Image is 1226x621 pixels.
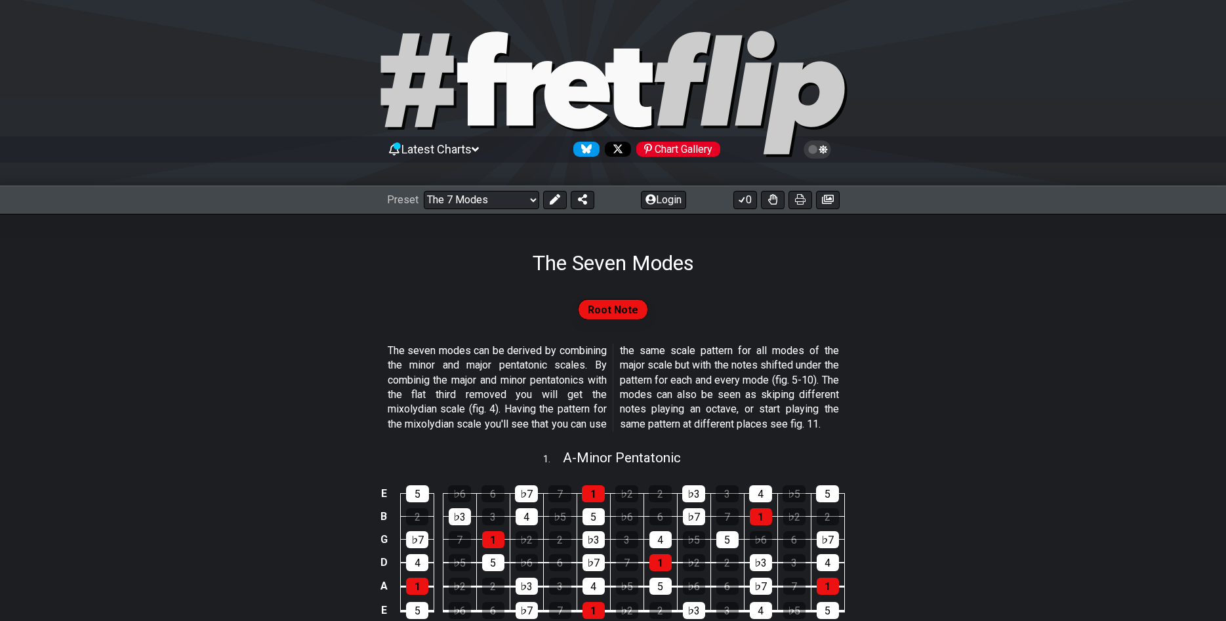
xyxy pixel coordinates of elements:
[449,602,471,619] div: ♭6
[750,554,772,571] div: ♭3
[683,508,705,525] div: ♭7
[406,508,428,525] div: 2
[482,554,504,571] div: 5
[376,551,392,574] td: D
[482,508,504,525] div: 3
[516,602,538,619] div: ♭7
[548,485,571,502] div: 7
[482,602,504,619] div: 6
[582,531,605,548] div: ♭3
[387,193,419,206] span: Preset
[636,142,720,157] div: Chart Gallery
[716,531,739,548] div: 5
[616,578,638,595] div: ♭5
[582,508,605,525] div: 5
[750,531,772,548] div: ♭6
[631,142,720,157] a: #fretflip at Pinterest
[449,508,471,525] div: ♭3
[783,554,806,571] div: 3
[616,554,638,571] div: 7
[716,485,739,502] div: 3
[788,191,812,209] button: Print
[683,554,705,571] div: ♭2
[615,485,638,502] div: ♭2
[783,531,806,548] div: 6
[716,508,739,525] div: 7
[649,578,672,595] div: 5
[816,191,840,209] button: Create image
[481,485,504,502] div: 6
[588,300,638,319] span: Root Note
[549,578,571,595] div: 3
[649,485,672,502] div: 2
[376,505,392,528] td: B
[683,531,705,548] div: ♭5
[817,602,839,619] div: 5
[401,142,472,156] span: Latest Charts
[388,344,839,431] p: The seven modes can be derived by combining the minor and major pentatonic scales. By combinig th...
[376,482,392,505] td: E
[783,578,806,595] div: 7
[549,508,571,525] div: ♭5
[682,485,705,502] div: ♭3
[406,554,428,571] div: 4
[816,485,839,502] div: 5
[406,578,428,595] div: 1
[549,531,571,548] div: 2
[817,578,839,595] div: 1
[616,531,638,548] div: 3
[783,602,806,619] div: ♭5
[482,531,504,548] div: 1
[683,602,705,619] div: ♭3
[783,485,806,502] div: ♭5
[750,578,772,595] div: ♭7
[817,531,839,548] div: ♭7
[616,508,638,525] div: ♭6
[716,602,739,619] div: 3
[571,191,594,209] button: Share Preset
[582,578,605,595] div: 4
[810,144,825,155] span: Toggle light / dark theme
[516,554,538,571] div: ♭6
[582,602,605,619] div: 1
[482,578,504,595] div: 2
[641,191,686,209] button: Login
[749,485,772,502] div: 4
[817,508,839,525] div: 2
[406,531,428,548] div: ♭7
[449,531,471,548] div: 7
[817,554,839,571] div: 4
[516,531,538,548] div: ♭2
[733,191,757,209] button: 0
[449,554,471,571] div: ♭5
[716,554,739,571] div: 2
[516,508,538,525] div: 4
[750,508,772,525] div: 1
[683,578,705,595] div: ♭6
[543,452,563,467] span: 1 .
[516,578,538,595] div: ♭3
[449,578,471,595] div: ♭2
[406,485,429,502] div: 5
[549,602,571,619] div: 7
[582,554,605,571] div: ♭7
[406,602,428,619] div: 5
[448,485,471,502] div: ♭6
[515,485,538,502] div: ♭7
[424,191,539,209] select: Preset
[549,554,571,571] div: 6
[783,508,806,525] div: ♭2
[600,142,631,157] a: Follow #fretflip at X
[761,191,785,209] button: Toggle Dexterity for all fretkits
[649,554,672,571] div: 1
[750,602,772,619] div: 4
[649,602,672,619] div: 2
[376,528,392,551] td: G
[376,574,392,598] td: A
[582,485,605,502] div: 1
[616,602,638,619] div: ♭2
[649,508,672,525] div: 6
[649,531,672,548] div: 4
[568,142,600,157] a: Follow #fretflip at Bluesky
[533,250,694,275] h1: The Seven Modes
